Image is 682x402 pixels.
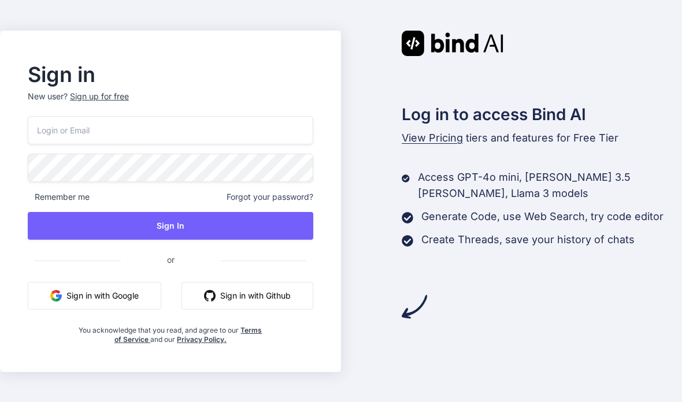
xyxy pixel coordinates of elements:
[181,282,313,310] button: Sign in with Github
[421,209,664,225] p: Generate Code, use Web Search, try code editor
[114,326,262,344] a: Terms of Service
[50,290,62,301] img: google
[121,245,221,274] span: or
[28,212,313,240] button: Sign In
[28,191,90,203] span: Remember me
[421,232,635,248] p: Create Threads, save your history of chats
[402,31,503,56] img: Bind AI logo
[28,65,313,84] h2: Sign in
[204,290,216,301] img: github
[28,116,313,144] input: Login or Email
[402,102,682,126] h2: Log in to access Bind AI
[28,282,161,310] button: Sign in with Google
[402,294,427,319] img: arrow
[402,130,682,146] p: tiers and features for Free Tier
[75,319,265,344] div: You acknowledge that you read, and agree to our and our
[402,132,463,144] span: View Pricing
[70,91,129,102] div: Sign up for free
[28,91,313,116] p: New user?
[418,169,682,202] p: Access GPT-4o mini, [PERSON_NAME] 3.5 [PERSON_NAME], Llama 3 models
[177,335,227,344] a: Privacy Policy.
[227,191,313,203] span: Forgot your password?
